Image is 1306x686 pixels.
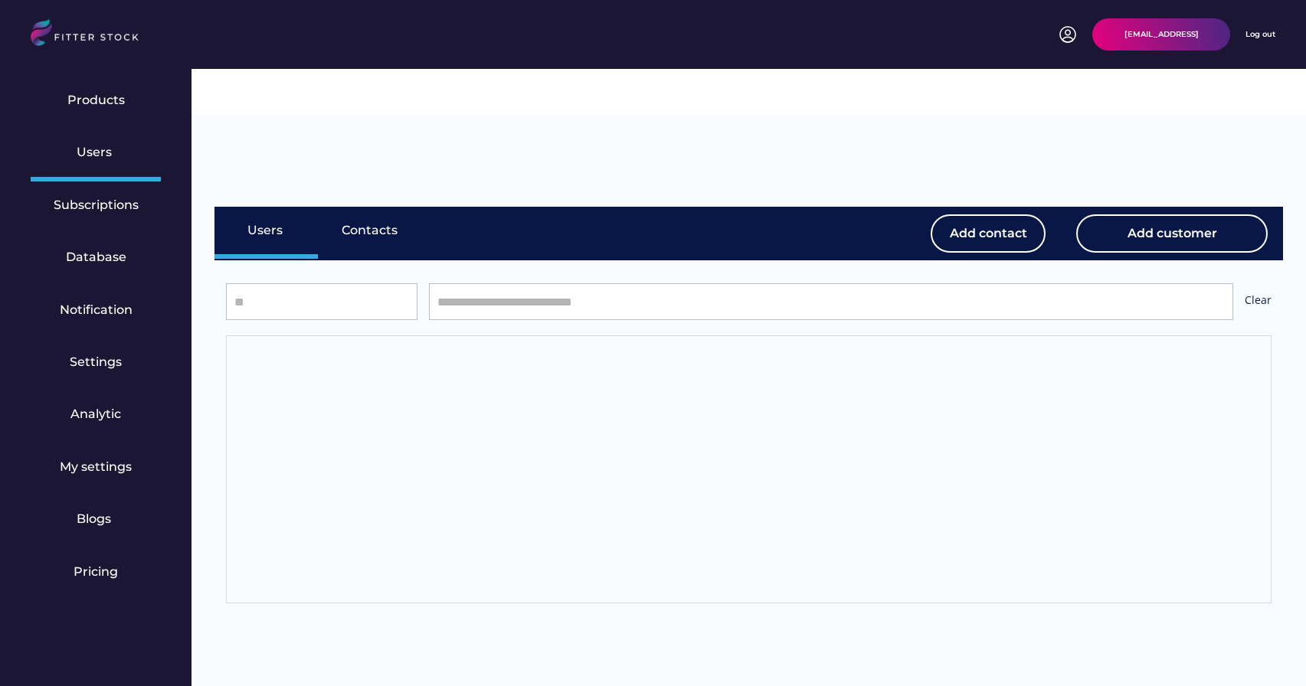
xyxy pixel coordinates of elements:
[31,19,152,51] img: LOGO.svg
[1245,29,1275,40] div: Log out
[77,511,115,528] div: Blogs
[1059,25,1077,44] img: profile-circle.svg
[60,302,133,318] div: Notification
[74,563,118,580] div: Pricing
[60,459,132,475] div: My settings
[66,249,126,266] div: Database
[67,92,125,109] div: Products
[247,222,286,239] div: Users
[77,144,115,161] div: Users
[931,214,1046,253] button: Add contact
[342,222,398,239] div: Contacts
[54,197,139,214] div: Subscriptions
[1124,29,1199,40] div: [EMAIL_ADDRESS]
[1076,214,1268,253] button: Add customer
[1245,292,1272,312] div: Clear
[70,406,121,423] div: Analytic
[70,354,122,371] div: Settings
